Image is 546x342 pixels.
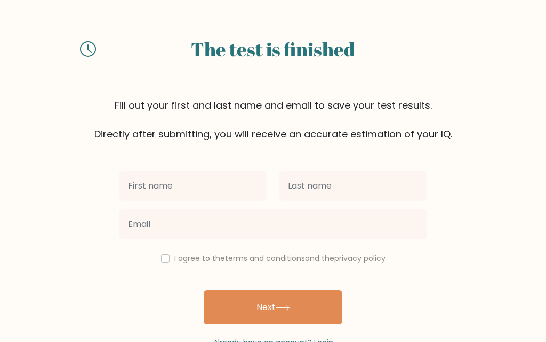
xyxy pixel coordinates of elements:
div: Fill out your first and last name and email to save your test results. Directly after submitting,... [17,98,529,141]
input: Last name [279,171,427,201]
input: First name [119,171,267,201]
a: privacy policy [334,253,386,264]
div: The test is finished [109,35,437,63]
input: Email [119,209,427,239]
label: I agree to the and the [174,253,386,264]
a: terms and conditions [225,253,305,264]
button: Next [204,290,342,324]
